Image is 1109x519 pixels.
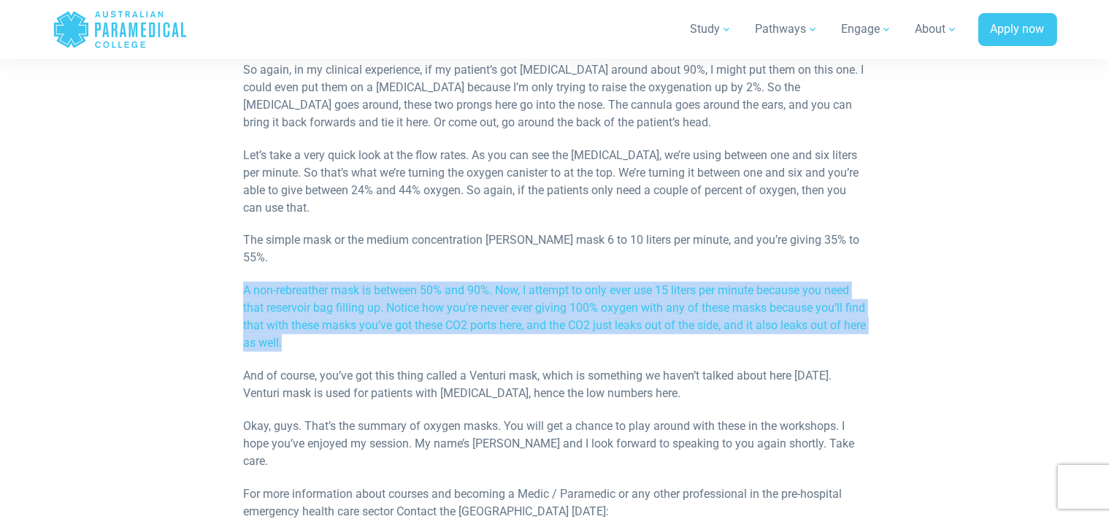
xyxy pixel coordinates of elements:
[747,9,827,50] a: Pathways
[907,9,967,50] a: About
[53,6,188,53] a: Australian Paramedical College
[833,9,901,50] a: Engage
[682,9,741,50] a: Study
[243,147,866,217] p: Let’s take a very quick look at the flow rates. As you can see the [MEDICAL_DATA], we’re using be...
[243,367,866,402] p: And of course, you’ve got this thing called a Venturi mask, which is something we haven’t talked ...
[978,13,1057,47] a: Apply now
[243,61,866,131] p: So again, in my clinical experience, if my patient’s got [MEDICAL_DATA] around about 90%, I might...
[243,282,866,352] p: A non-rebreather mask is between 50% and 90%. Now, I attempt to only ever use 15 liters per minut...
[243,418,866,470] p: Okay, guys. That’s the summary of oxygen masks. You will get a chance to play around with these i...
[243,231,866,266] p: The simple mask or the medium concentration [PERSON_NAME] mask 6 to 10 liters per minute, and you...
